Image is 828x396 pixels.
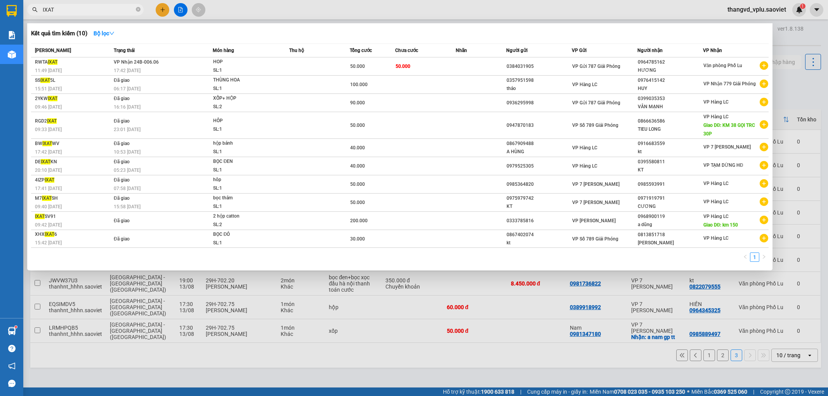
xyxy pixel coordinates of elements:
[456,48,467,53] span: Nhãn
[507,62,571,71] div: 0384031905
[35,140,111,148] div: BW WV
[213,157,271,166] div: BỌC ĐEN
[638,213,703,221] div: 0968900119
[638,125,703,133] div: TIEU LONG
[8,31,16,39] img: solution-icon
[114,168,141,173] span: 05:23 [DATE]
[213,148,271,156] div: SL: 1
[47,118,57,124] span: IXAT
[760,161,768,169] span: plus-circle
[213,139,271,148] div: hộp bánh
[213,184,271,193] div: SL: 1
[572,236,618,242] span: VP Số 789 Giải Phóng
[638,85,703,93] div: HUY
[114,96,130,101] span: Đã giao
[213,212,271,221] div: 2 hộp catton
[703,99,729,105] span: VP Hàng LC
[48,59,57,65] span: IXAT
[8,327,16,335] img: warehouse-icon
[35,168,62,173] span: 20:10 [DATE]
[759,252,769,262] li: Next Page
[507,76,571,85] div: 0357951598
[638,66,703,74] div: HƯƠNG
[114,68,141,73] span: 17:42 [DATE]
[741,252,750,262] li: Previous Page
[350,100,365,105] span: 90.000
[638,95,703,103] div: 0399035353
[760,80,768,88] span: plus-circle
[760,98,768,106] span: plus-circle
[396,64,410,69] span: 50.000
[350,145,365,150] span: 40.000
[40,78,50,83] span: IXAT
[507,121,571,130] div: 0947870183
[213,230,271,239] div: BỌC ĐỎ
[114,218,130,223] span: Đã giao
[35,186,62,191] span: 17:41 [DATE]
[114,204,141,209] span: 15:58 [DATE]
[114,186,141,191] span: 07:58 [DATE]
[35,48,71,53] span: [PERSON_NAME]
[638,140,703,148] div: 0916683559
[703,214,729,219] span: VP Hàng LC
[35,58,111,66] div: RWTA
[750,253,759,261] a: 1
[32,7,38,12] span: search
[35,76,111,85] div: SS 5L
[638,117,703,125] div: 0866636586
[42,195,52,201] span: IXAT
[572,64,620,69] span: VP Gửi 787 Giải Phóng
[760,216,768,224] span: plus-circle
[289,48,304,53] span: Thu hộ
[572,145,597,150] span: VP Hàng LC
[213,239,271,247] div: SL: 1
[395,48,418,53] span: Chưa cước
[638,58,703,66] div: 0964785162
[35,214,45,219] span: IXAT
[638,166,703,174] div: KT
[35,204,62,209] span: 09:40 [DATE]
[638,180,703,188] div: 0985593991
[506,48,528,53] span: Người gửi
[350,123,365,128] span: 50.000
[572,182,620,187] span: VP 7 [PERSON_NAME]
[35,95,111,103] div: 2YKW
[703,235,729,241] span: VP Hàng LC
[8,380,16,387] span: message
[638,194,703,202] div: 0971919791
[45,232,54,237] span: IXAT
[213,125,271,134] div: SL: 1
[760,120,768,129] span: plus-circle
[507,194,571,202] div: 0975979742
[8,345,16,352] span: question-circle
[760,179,768,188] span: plus-circle
[114,104,141,110] span: 16:16 [DATE]
[35,127,62,132] span: 09:33 [DATE]
[703,123,755,137] span: Giao DĐ: KM 38 GỌI TRC 30P
[114,118,130,124] span: Đã giao
[350,182,365,187] span: 50.000
[35,86,62,92] span: 15:51 [DATE]
[507,85,571,93] div: thảo
[507,231,571,239] div: 0867402074
[8,50,16,59] img: warehouse-icon
[638,202,703,211] div: CƯƠNG
[41,159,50,164] span: IXAT
[35,149,62,155] span: 17:42 [DATE]
[136,6,141,14] span: close-circle
[213,66,271,75] div: SL: 1
[114,48,135,53] span: Trạng thái
[703,181,729,186] span: VP Hàng LC
[109,31,115,36] span: down
[35,117,111,125] div: RGD2
[703,114,729,119] span: VP Hàng LC
[507,180,571,188] div: 0985364820
[213,76,271,85] div: THÙNG HOA
[35,176,111,184] div: 4IZP
[572,218,616,223] span: VP [PERSON_NAME]
[35,68,62,73] span: 11:49 [DATE]
[507,99,571,107] div: 0936295998
[760,143,768,151] span: plus-circle
[114,78,130,83] span: Đã giao
[213,48,234,53] span: Món hàng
